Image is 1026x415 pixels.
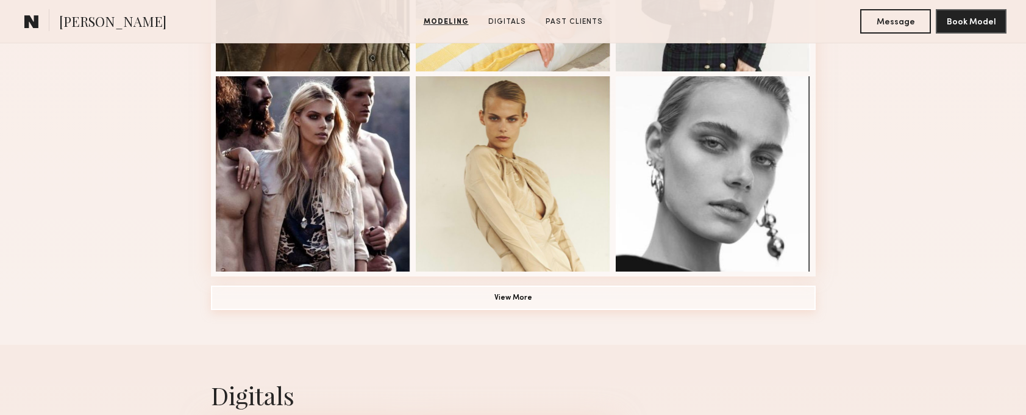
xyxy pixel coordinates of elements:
[211,286,816,310] button: View More
[936,16,1006,26] a: Book Model
[541,16,608,27] a: Past Clients
[483,16,531,27] a: Digitals
[419,16,474,27] a: Modeling
[936,9,1006,34] button: Book Model
[59,12,166,34] span: [PERSON_NAME]
[211,379,816,411] div: Digitals
[860,9,931,34] button: Message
